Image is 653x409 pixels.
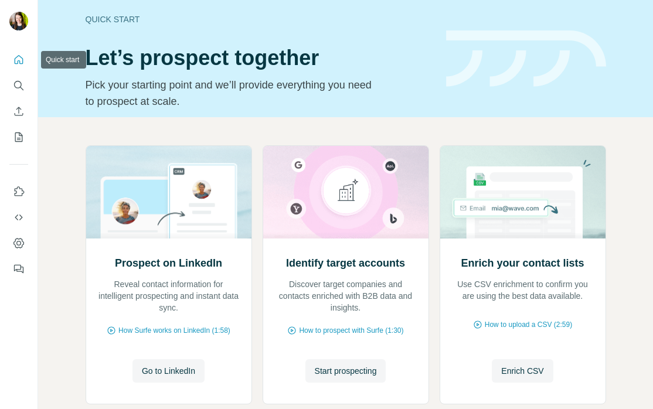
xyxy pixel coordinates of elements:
button: Dashboard [9,233,28,254]
h2: Prospect on LinkedIn [115,255,222,271]
span: How to upload a CSV (2:59) [485,319,572,330]
p: Discover target companies and contacts enriched with B2B data and insights. [275,278,417,313]
span: Start prospecting [315,365,377,377]
button: Use Surfe API [9,207,28,228]
span: Go to LinkedIn [142,365,195,377]
button: Start prospecting [305,359,386,383]
img: Avatar [9,12,28,30]
button: Enrich CSV [492,359,553,383]
span: Enrich CSV [501,365,543,377]
img: banner [446,30,606,87]
button: Enrich CSV [9,101,28,122]
button: My lists [9,127,28,148]
img: Enrich your contact lists [440,146,606,238]
div: Quick start [86,13,432,25]
img: Prospect on LinkedIn [86,146,252,238]
p: Use CSV enrichment to confirm you are using the best data available. [452,278,594,302]
h2: Enrich your contact lists [461,255,584,271]
button: Use Surfe on LinkedIn [9,181,28,202]
span: How Surfe works on LinkedIn (1:58) [118,325,230,336]
p: Pick your starting point and we’ll provide everything you need to prospect at scale. [86,77,379,110]
button: Go to LinkedIn [132,359,205,383]
span: How to prospect with Surfe (1:30) [299,325,403,336]
img: Identify target accounts [263,146,429,238]
h1: Let’s prospect together [86,46,432,70]
button: Search [9,75,28,96]
h2: Identify target accounts [286,255,405,271]
p: Reveal contact information for intelligent prospecting and instant data sync. [98,278,240,313]
button: Feedback [9,258,28,280]
button: Quick start [9,49,28,70]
